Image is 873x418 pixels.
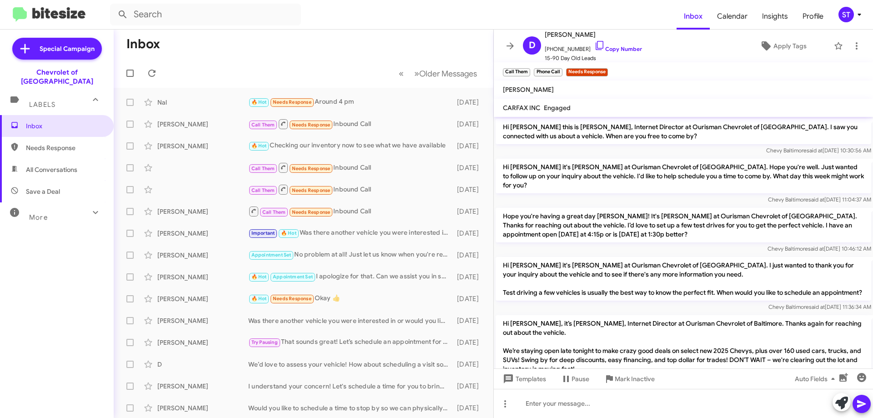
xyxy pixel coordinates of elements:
[251,339,278,345] span: Try Pausing
[496,159,871,193] p: Hi [PERSON_NAME] it's [PERSON_NAME] at Ourisman Chevrolet of [GEOGRAPHIC_DATA]. Hope you're well....
[157,403,248,413] div: [PERSON_NAME]
[503,68,530,76] small: Call Them
[452,141,486,151] div: [DATE]
[788,371,846,387] button: Auto Fields
[452,229,486,238] div: [DATE]
[292,187,331,193] span: Needs Response
[40,44,95,53] span: Special Campaign
[157,98,248,107] div: Nal
[110,4,301,25] input: Search
[768,245,871,252] span: Chevy Baltimore [DATE] 10:46:12 AM
[452,163,486,172] div: [DATE]
[755,3,795,30] a: Insights
[26,165,77,174] span: All Conversations
[496,257,871,301] p: Hi [PERSON_NAME] it's [PERSON_NAME] at Ourisman Chevrolet of [GEOGRAPHIC_DATA]. I just wanted to ...
[808,245,824,252] span: said at
[29,101,55,109] span: Labels
[273,274,313,280] span: Appointment Set
[251,99,267,105] span: 🔥 Hot
[594,45,642,52] a: Copy Number
[572,371,589,387] span: Pause
[773,38,807,54] span: Apply Tags
[545,29,642,40] span: [PERSON_NAME]
[157,229,248,238] div: [PERSON_NAME]
[157,141,248,151] div: [PERSON_NAME]
[157,294,248,303] div: [PERSON_NAME]
[677,3,710,30] a: Inbox
[452,338,486,347] div: [DATE]
[534,68,562,76] small: Phone Call
[393,64,409,83] button: Previous
[529,38,536,53] span: D
[157,382,248,391] div: [PERSON_NAME]
[831,7,863,22] button: ST
[452,120,486,129] div: [DATE]
[157,316,248,325] div: [PERSON_NAME]
[710,3,755,30] a: Calendar
[419,69,477,79] span: Older Messages
[248,250,452,260] div: No problem at all! Just let us know when you're ready.
[452,382,486,391] div: [DATE]
[496,315,871,395] p: Hi [PERSON_NAME], it’s [PERSON_NAME], Internet Director at Ourisman Chevrolet of Baltimore. Thank...
[409,64,482,83] button: Next
[452,185,486,194] div: [DATE]
[251,296,267,302] span: 🔥 Hot
[251,122,275,128] span: Call Them
[496,119,871,144] p: Hi [PERSON_NAME] this is [PERSON_NAME], Internet Director at Ourisman Chevrolet of [GEOGRAPHIC_DA...
[157,251,248,260] div: [PERSON_NAME]
[251,166,275,171] span: Call Them
[615,371,655,387] span: Mark Inactive
[12,38,102,60] a: Special Campaign
[262,209,286,215] span: Call Them
[597,371,662,387] button: Mark Inactive
[157,207,248,216] div: [PERSON_NAME]
[399,68,404,79] span: «
[248,360,452,369] div: We’d love to assess your vehicle! How about scheduling a visit so we can evaluate it and discuss ...
[503,104,540,112] span: CARFAX INC
[251,252,291,258] span: Appointment Set
[544,104,571,112] span: Engaged
[248,118,452,130] div: Inbound Call
[414,68,419,79] span: »
[248,206,452,217] div: Inbound Call
[501,371,546,387] span: Templates
[795,3,831,30] a: Profile
[566,68,608,76] small: Needs Response
[503,86,554,94] span: [PERSON_NAME]
[248,382,452,391] div: I understand your concern! Let's schedule a time for you to bring in your C 300, and we can evalu...
[838,7,854,22] div: ST
[281,230,296,236] span: 🔥 Hot
[496,208,871,242] p: Hope you're having a great day [PERSON_NAME]! It's [PERSON_NAME] at Ourisman Chevrolet of [GEOGRA...
[248,316,452,325] div: Was there another vehicle you were interested in or would you like for me to send you the link to...
[452,272,486,282] div: [DATE]
[248,337,452,347] div: That sounds great! Let’s schedule an appointment for next week to check out your Pilot. What day ...
[809,303,825,310] span: said at
[292,122,331,128] span: Needs Response
[251,274,267,280] span: 🔥 Hot
[768,303,871,310] span: Chevy Baltimore [DATE] 11:36:34 AM
[545,40,642,54] span: [PHONE_NUMBER]
[807,147,823,154] span: said at
[248,272,452,282] div: I apologize for that. Can we assist you in scheduling an appointment to discuss buying your vehicle?
[273,296,311,302] span: Needs Response
[494,371,553,387] button: Templates
[452,251,486,260] div: [DATE]
[553,371,597,387] button: Pause
[248,403,452,413] div: Would you like to schedule a time to stop by so we can physically see your vehicle for an offer?
[248,293,452,304] div: Okay 👍
[251,187,275,193] span: Call Them
[545,54,642,63] span: 15-90 Day Old Leads
[394,64,482,83] nav: Page navigation example
[157,338,248,347] div: [PERSON_NAME]
[248,141,452,151] div: Checking our inventory now to see what we have available
[26,187,60,196] span: Save a Deal
[452,294,486,303] div: [DATE]
[126,37,160,51] h1: Inbox
[452,98,486,107] div: [DATE]
[26,143,103,152] span: Needs Response
[766,147,871,154] span: Chevy Baltimore [DATE] 10:30:56 AM
[157,272,248,282] div: [PERSON_NAME]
